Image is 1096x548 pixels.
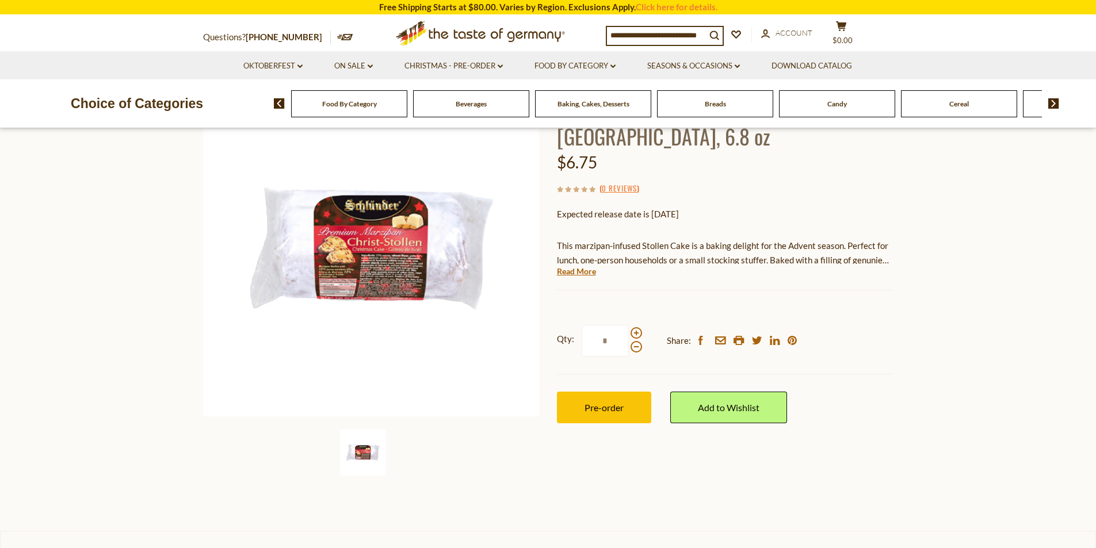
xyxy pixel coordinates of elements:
[246,32,322,42] a: [PHONE_NUMBER]
[557,99,629,108] a: Baking, Cakes, Desserts
[667,334,691,348] span: Share:
[557,332,574,346] strong: Qty:
[203,80,540,416] img: Schluender Mini Marzipan Stollen, in Cello, 6.8 oz
[557,207,893,221] p: Expected release date is [DATE]
[203,30,331,45] p: Questions?
[585,402,624,413] span: Pre-order
[557,266,596,277] a: Read More
[456,99,487,108] a: Beverages
[1048,98,1059,109] img: next arrow
[274,98,285,109] img: previous arrow
[647,60,740,72] a: Seasons & Occasions
[636,2,717,12] a: Click here for details.
[557,392,651,423] button: Pre-order
[832,36,853,45] span: $0.00
[670,392,787,423] a: Add to Wishlist
[534,60,616,72] a: Food By Category
[761,27,812,40] a: Account
[599,182,639,194] span: ( )
[824,21,859,49] button: $0.00
[243,60,303,72] a: Oktoberfest
[334,60,373,72] a: On Sale
[776,28,812,37] span: Account
[340,430,386,476] img: Schluender Mini Marzipan Stollen, in Cello, 6.8 oz
[772,60,852,72] a: Download Catalog
[827,99,847,108] a: Candy
[949,99,969,108] a: Cereal
[557,152,597,172] span: $6.75
[557,97,893,149] h1: [PERSON_NAME] Mini Marzipan Stollen, in [GEOGRAPHIC_DATA], 6.8 oz
[322,99,377,108] a: Food By Category
[582,325,629,357] input: Qty:
[602,182,637,195] a: 0 Reviews
[557,239,893,267] p: This marzipan-infused Stollen Cake is a baking delight for the Advent season. Perfect for lunch, ...
[404,60,503,72] a: Christmas - PRE-ORDER
[705,99,726,108] a: Breads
